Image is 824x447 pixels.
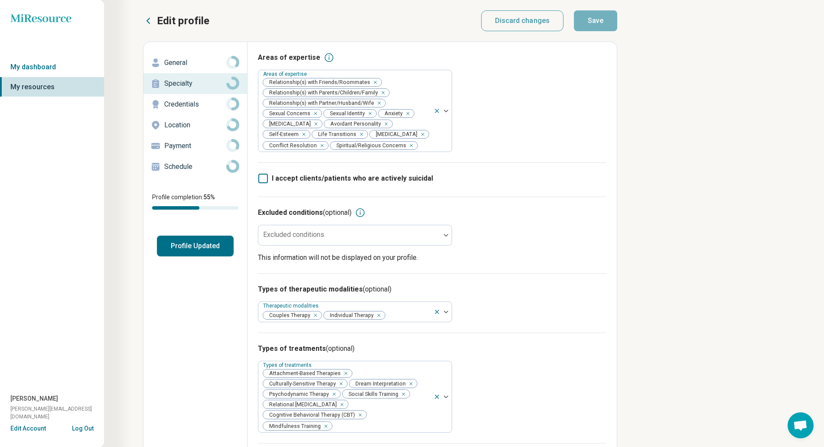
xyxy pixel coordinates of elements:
div: Open chat [788,412,814,438]
span: (optional) [363,285,391,293]
label: Areas of expertise [263,71,309,77]
button: Discard changes [481,10,564,31]
span: Mindfulness Training [263,422,323,430]
p: Specialty [164,78,226,89]
a: Payment [143,136,247,156]
span: [PERSON_NAME] [10,394,58,403]
label: Excluded conditions [263,230,324,239]
span: Anxiety [378,110,405,118]
span: Psychodynamic Therapy [263,390,332,398]
span: Cognitive Behavioral Therapy (CBT) [263,411,358,419]
p: This information will not be displayed on your profile. [258,253,606,263]
span: Couples Therapy [263,311,313,320]
button: Edit profile [143,14,209,28]
span: Relationship(s) with Partner/Husband/Wife [263,99,377,107]
span: Life Transitions [312,130,359,139]
p: Location [164,120,226,130]
h3: Types of treatments [258,343,606,354]
span: Relationship(s) with Parents/Children/Family [263,89,381,97]
span: 55 % [203,194,215,201]
button: Edit Account [10,424,46,433]
a: Specialty [143,73,247,94]
span: [MEDICAL_DATA] [370,130,420,139]
h3: Areas of expertise [258,52,320,63]
a: General [143,52,247,73]
p: Payment [164,141,226,151]
span: Relational [MEDICAL_DATA] [263,400,339,408]
label: Types of treatments [263,362,313,368]
div: Profile completion [152,206,238,210]
p: General [164,58,226,68]
span: Conflict Resolution [263,142,319,150]
button: Log Out [72,424,94,431]
span: Sexual Identity [324,110,368,118]
span: Spiritual/Religious Concerns [330,142,409,150]
span: Dream Interpretation [349,379,408,388]
span: Culturally-Sensitive Therapy [263,379,339,388]
button: Profile Updated [157,236,234,256]
span: Attachment-Based Therapies [263,369,343,378]
div: Profile completion: [143,188,247,215]
span: (optional) [323,208,352,217]
span: Individual Therapy [324,311,376,320]
span: I accept clients/patients who are actively suicidal [272,174,433,182]
span: Avoidant Personality [324,120,384,128]
label: Therapeutic modalities [263,303,320,309]
a: Schedule [143,156,247,177]
p: Schedule [164,162,226,172]
span: Self-Esteem [263,130,301,139]
span: [MEDICAL_DATA] [263,120,313,128]
p: Edit profile [157,14,209,28]
h3: Types of therapeutic modalities [258,284,606,295]
span: Sexual Concerns [263,110,313,118]
span: Relationship(s) with Friends/Roommates [263,78,373,87]
p: Credentials [164,99,226,110]
span: [PERSON_NAME][EMAIL_ADDRESS][DOMAIN_NAME] [10,405,104,421]
a: Location [143,115,247,136]
a: Credentials [143,94,247,115]
span: (optional) [326,344,355,353]
h3: Excluded conditions [258,207,352,218]
button: Save [574,10,617,31]
span: Social Skills Training [342,390,401,398]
